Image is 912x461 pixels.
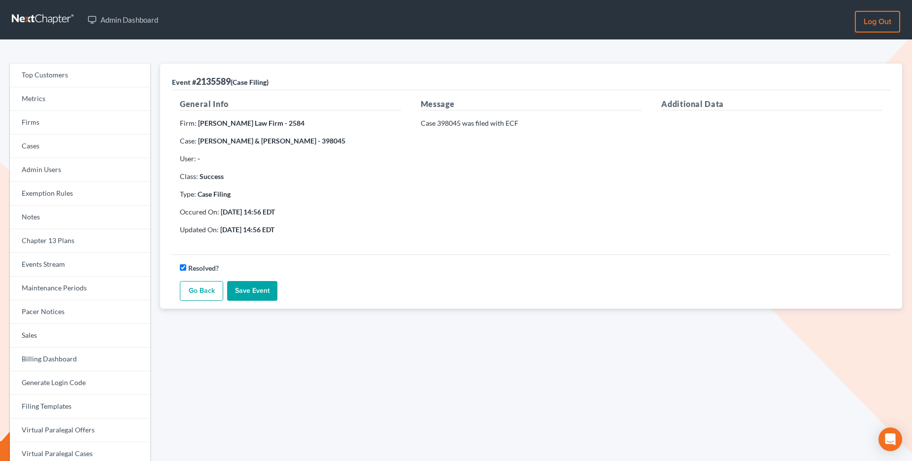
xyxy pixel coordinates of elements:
span: Type: [180,190,196,198]
strong: Success [200,172,224,180]
a: Billing Dashboard [10,348,150,371]
a: Exemption Rules [10,182,150,206]
a: Events Stream [10,253,150,277]
a: Notes [10,206,150,229]
a: Generate Login Code [10,371,150,395]
p: Case 398045 was filed with ECF [421,118,642,128]
a: Virtual Paralegal Offers [10,419,150,442]
input: Save Event [227,281,277,301]
a: Admin Users [10,158,150,182]
a: Chapter 13 Plans [10,229,150,253]
h5: General Info [180,98,401,110]
a: Admin Dashboard [83,11,163,29]
a: Maintenance Periods [10,277,150,300]
strong: Case Filing [198,190,231,198]
strong: [PERSON_NAME] & [PERSON_NAME] - 398045 [198,137,345,145]
a: Pacer Notices [10,300,150,324]
a: Top Customers [10,64,150,87]
label: Resolved? [188,263,219,273]
strong: [PERSON_NAME] Law Firm - 2584 [198,119,304,127]
span: User: [180,154,196,163]
span: Updated On: [180,225,219,234]
strong: - [198,154,200,163]
span: Event # [172,78,196,86]
strong: [DATE] 14:56 EDT [220,225,274,234]
div: 2135589 [172,75,269,87]
div: Open Intercom Messenger [878,427,902,451]
strong: [DATE] 14:56 EDT [221,208,275,216]
a: Go Back [180,281,223,301]
a: Metrics [10,87,150,111]
a: Log out [855,11,900,33]
span: Firm: [180,119,197,127]
span: (Case Filing) [231,78,269,86]
span: Class: [180,172,198,180]
h5: Additional Data [661,98,882,110]
a: Cases [10,135,150,158]
a: Filing Templates [10,395,150,419]
span: Case: [180,137,197,145]
span: Occured On: [180,208,219,216]
a: Firms [10,111,150,135]
a: Sales [10,324,150,348]
h5: Message [421,98,642,110]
